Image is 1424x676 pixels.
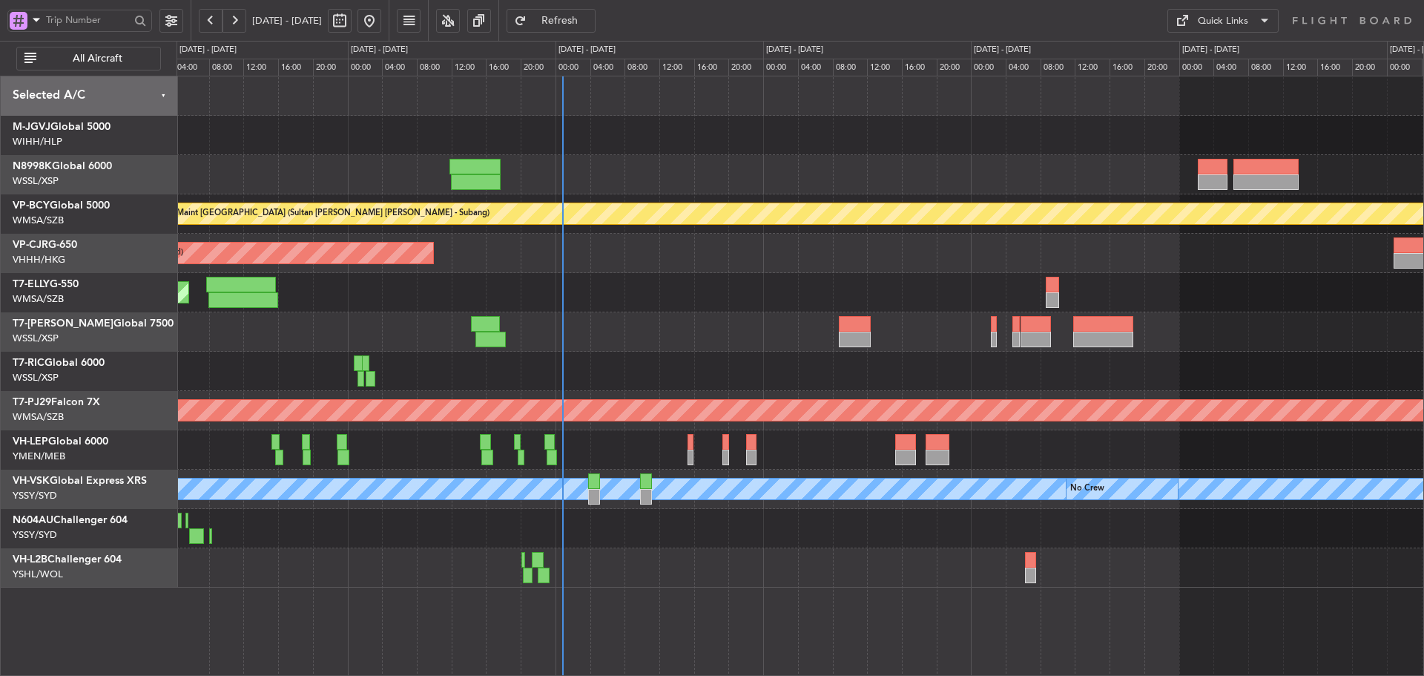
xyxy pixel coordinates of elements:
div: 04:00 [798,59,833,76]
a: YSHL/WOL [13,568,63,581]
a: WMSA/SZB [13,292,64,306]
div: 08:00 [1248,59,1283,76]
div: 08:00 [833,59,868,76]
div: 00:00 [556,59,590,76]
div: 12:00 [867,59,902,76]
a: WSSL/XSP [13,332,59,345]
a: WSSL/XSP [13,371,59,384]
a: VHHH/HKG [13,253,65,266]
div: 04:00 [174,59,209,76]
span: Refresh [530,16,590,26]
div: No Crew [1070,478,1104,500]
span: VH-VSK [13,476,50,486]
a: VP-BCYGlobal 5000 [13,200,110,211]
div: 20:00 [521,59,556,76]
div: 20:00 [1144,59,1179,76]
span: N8998K [13,161,52,171]
div: 04:00 [590,59,625,76]
div: Quick Links [1198,14,1248,29]
div: 12:00 [243,59,278,76]
div: 04:00 [382,59,417,76]
span: M-JGVJ [13,122,50,132]
a: WIHH/HLP [13,135,62,148]
div: 16:00 [902,59,937,76]
div: 00:00 [763,59,798,76]
div: 04:00 [1006,59,1041,76]
a: WMSA/SZB [13,410,64,424]
span: VP-CJR [13,240,48,250]
div: 16:00 [1110,59,1144,76]
div: 20:00 [313,59,348,76]
a: T7-ELLYG-550 [13,279,79,289]
div: [DATE] - [DATE] [351,44,408,56]
div: 08:00 [624,59,659,76]
a: VP-CJRG-650 [13,240,77,250]
a: YSSY/SYD [13,528,57,542]
div: 04:00 [1213,59,1248,76]
div: 00:00 [348,59,383,76]
div: 00:00 [1387,59,1422,76]
div: [DATE] - [DATE] [1182,44,1239,56]
div: 12:00 [452,59,487,76]
button: Quick Links [1167,9,1279,33]
span: VH-L2B [13,554,47,565]
a: VH-VSKGlobal Express XRS [13,476,147,486]
a: N8998KGlobal 6000 [13,161,112,171]
button: All Aircraft [16,47,161,70]
div: 20:00 [937,59,972,76]
div: 12:00 [659,59,694,76]
a: T7-RICGlobal 6000 [13,358,105,368]
div: 08:00 [1041,59,1075,76]
div: [DATE] - [DATE] [974,44,1031,56]
a: YMEN/MEB [13,450,65,463]
span: [DATE] - [DATE] [252,14,322,27]
div: 16:00 [694,59,729,76]
a: VH-L2BChallenger 604 [13,554,122,565]
button: Refresh [507,9,596,33]
div: 00:00 [1179,59,1214,76]
div: [DATE] - [DATE] [766,44,823,56]
div: 08:00 [209,59,244,76]
div: 12:00 [1075,59,1110,76]
a: VH-LEPGlobal 6000 [13,436,108,447]
div: 20:00 [1352,59,1387,76]
div: [DATE] - [DATE] [179,44,237,56]
a: M-JGVJGlobal 5000 [13,122,111,132]
div: 16:00 [1317,59,1352,76]
span: VH-LEP [13,436,48,447]
a: N604AUChallenger 604 [13,515,128,525]
div: 16:00 [486,59,521,76]
span: T7-[PERSON_NAME] [13,318,113,329]
a: WSSL/XSP [13,174,59,188]
div: 12:00 [1283,59,1318,76]
span: VP-BCY [13,200,50,211]
div: 16:00 [278,59,313,76]
div: [DATE] - [DATE] [558,44,616,56]
span: T7-RIC [13,358,44,368]
div: Planned Maint [GEOGRAPHIC_DATA] (Sultan [PERSON_NAME] [PERSON_NAME] - Subang) [144,203,489,225]
span: T7-PJ29 [13,397,51,407]
a: T7-PJ29Falcon 7X [13,397,100,407]
span: N604AU [13,515,53,525]
input: Trip Number [46,9,130,31]
span: All Aircraft [39,53,156,64]
div: 00:00 [971,59,1006,76]
div: 08:00 [417,59,452,76]
a: YSSY/SYD [13,489,57,502]
span: T7-ELLY [13,279,50,289]
div: 20:00 [728,59,763,76]
a: WMSA/SZB [13,214,64,227]
a: T7-[PERSON_NAME]Global 7500 [13,318,174,329]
